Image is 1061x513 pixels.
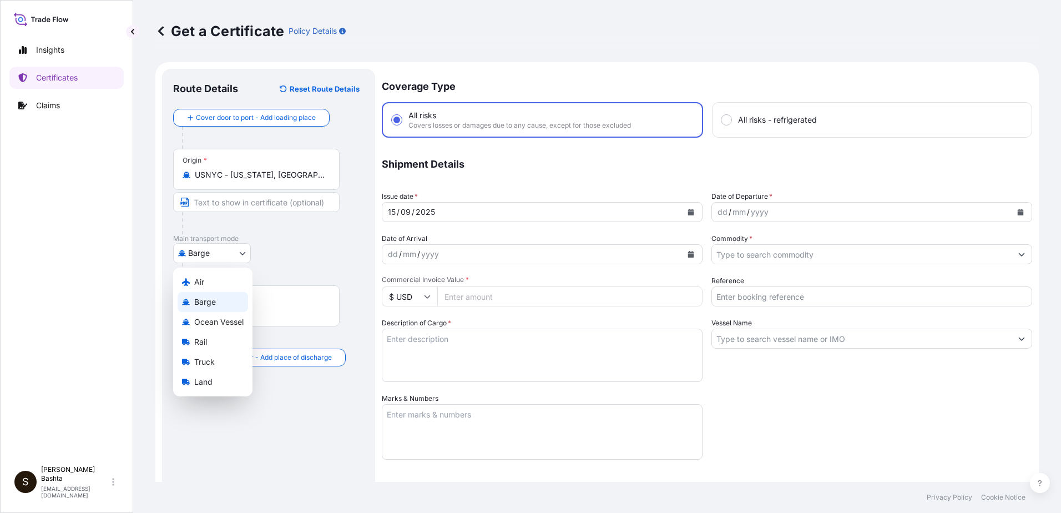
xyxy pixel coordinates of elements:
[194,296,216,308] span: Barge
[194,376,213,388] span: Land
[382,69,1032,102] p: Coverage Type
[194,316,244,328] span: Ocean Vessel
[289,26,337,37] p: Policy Details
[194,356,215,368] span: Truck
[194,276,204,288] span: Air
[155,22,284,40] p: Get a Certificate
[194,336,207,348] span: Rail
[173,268,252,396] div: Select transport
